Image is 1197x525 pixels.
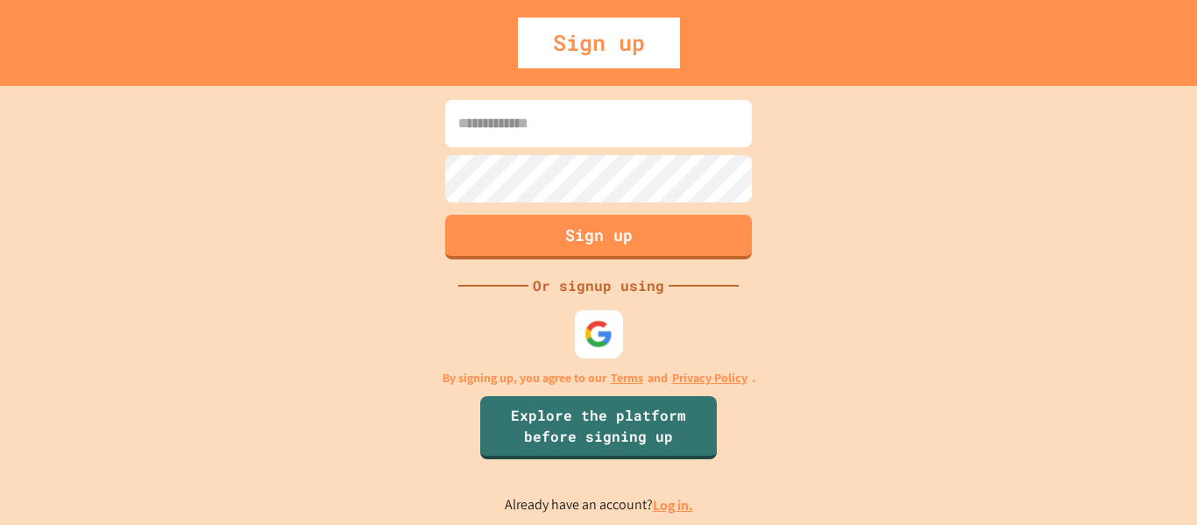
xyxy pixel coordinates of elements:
p: By signing up, you agree to our and . [443,369,755,387]
a: Privacy Policy [672,369,747,387]
img: google-icon.svg [584,319,613,348]
button: Sign up [445,215,752,259]
a: Explore the platform before signing up [480,396,717,459]
div: Or signup using [528,275,669,296]
a: Terms [611,369,643,387]
p: Already have an account? [505,494,693,516]
a: Log in. [653,496,693,514]
div: Sign up [518,18,680,68]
